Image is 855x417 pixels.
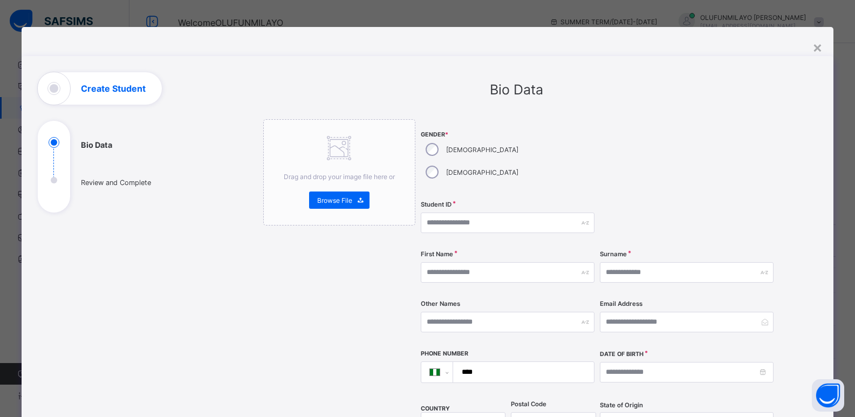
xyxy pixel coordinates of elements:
[421,131,594,138] span: Gender
[600,401,643,409] span: State of Origin
[421,300,460,307] label: Other Names
[421,350,468,357] label: Phone Number
[421,201,452,208] label: Student ID
[446,168,518,176] label: [DEMOGRAPHIC_DATA]
[81,84,146,93] h1: Create Student
[511,400,546,408] label: Postal Code
[812,38,823,56] div: ×
[600,351,644,358] label: Date of Birth
[446,146,518,154] label: [DEMOGRAPHIC_DATA]
[317,196,352,204] span: Browse File
[600,300,642,307] label: Email Address
[812,379,844,412] button: Open asap
[421,405,450,412] span: COUNTRY
[600,250,627,258] label: Surname
[284,173,395,181] span: Drag and drop your image file here or
[490,81,543,98] span: Bio Data
[263,119,415,225] div: Drag and drop your image file here orBrowse File
[421,250,453,258] label: First Name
